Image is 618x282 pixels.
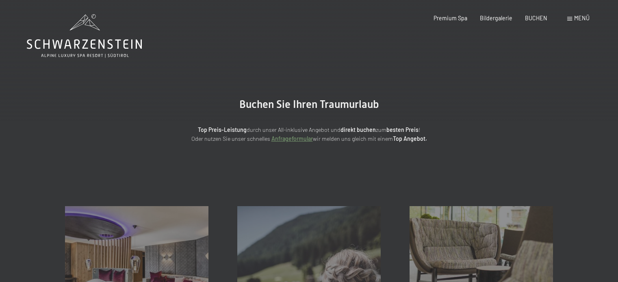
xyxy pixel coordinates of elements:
strong: Top Preis-Leistung [198,126,247,133]
a: Anfrageformular [271,135,313,142]
p: durch unser All-inklusive Angebot und zum ! Oder nutzen Sie unser schnelles wir melden uns gleich... [130,125,488,144]
strong: direkt buchen [340,126,376,133]
span: Menü [574,15,590,22]
strong: Top Angebot. [393,135,427,142]
a: Bildergalerie [480,15,512,22]
a: Premium Spa [434,15,467,22]
span: Buchen Sie Ihren Traumurlaub [239,98,379,110]
strong: besten Preis [386,126,419,133]
a: BUCHEN [525,15,547,22]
